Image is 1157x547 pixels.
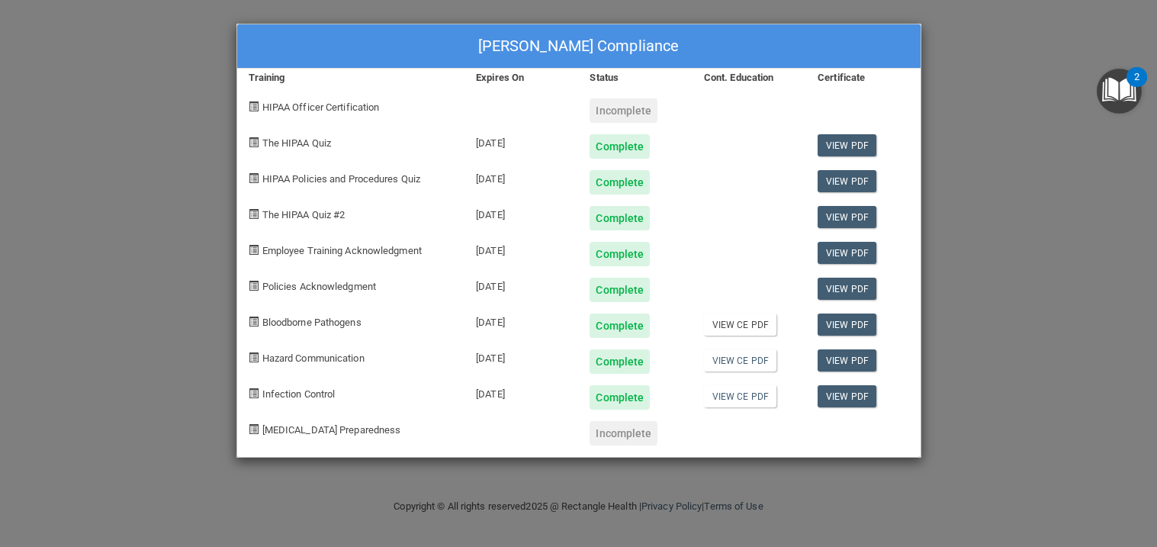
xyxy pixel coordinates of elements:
[464,159,578,195] div: [DATE]
[262,209,345,220] span: The HIPAA Quiz #2
[237,69,465,87] div: Training
[590,314,650,338] div: Complete
[464,338,578,374] div: [DATE]
[590,242,650,266] div: Complete
[262,317,362,328] span: Bloodborne Pathogens
[262,424,401,436] span: [MEDICAL_DATA] Preparedness
[895,458,1139,517] iframe: Drift Widget Chat Controller
[578,69,692,87] div: Status
[262,388,336,400] span: Infection Control
[590,134,650,159] div: Complete
[464,230,578,266] div: [DATE]
[590,98,657,123] div: Incomplete
[262,352,365,364] span: Hazard Communication
[237,24,921,69] div: [PERSON_NAME] Compliance
[464,374,578,410] div: [DATE]
[704,385,776,407] a: View CE PDF
[818,206,876,228] a: View PDF
[818,242,876,264] a: View PDF
[704,314,776,336] a: View CE PDF
[464,123,578,159] div: [DATE]
[590,349,650,374] div: Complete
[704,349,776,372] a: View CE PDF
[262,137,331,149] span: The HIPAA Quiz
[262,281,376,292] span: Policies Acknowledgment
[590,421,657,446] div: Incomplete
[464,302,578,338] div: [DATE]
[818,170,876,192] a: View PDF
[590,206,650,230] div: Complete
[818,385,876,407] a: View PDF
[262,101,380,113] span: HIPAA Officer Certification
[806,69,920,87] div: Certificate
[262,173,420,185] span: HIPAA Policies and Procedures Quiz
[262,245,422,256] span: Employee Training Acknowledgment
[1097,69,1142,114] button: Open Resource Center, 2 new notifications
[693,69,806,87] div: Cont. Education
[590,170,650,195] div: Complete
[818,278,876,300] a: View PDF
[464,266,578,302] div: [DATE]
[590,278,650,302] div: Complete
[818,134,876,156] a: View PDF
[1134,77,1139,97] div: 2
[818,349,876,372] a: View PDF
[590,385,650,410] div: Complete
[464,69,578,87] div: Expires On
[818,314,876,336] a: View PDF
[464,195,578,230] div: [DATE]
